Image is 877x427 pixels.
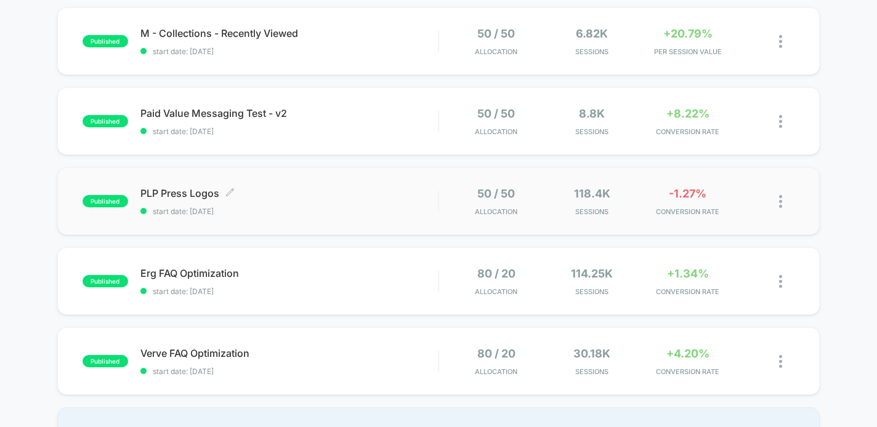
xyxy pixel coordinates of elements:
span: CONVERSION RATE [643,367,733,376]
span: start date: [DATE] [140,207,438,216]
span: 80 / 20 [477,347,515,360]
img: close [779,275,782,288]
span: 50 / 50 [477,187,515,200]
img: close [779,355,782,368]
span: 30.18k [573,347,610,360]
span: CONVERSION RATE [643,127,733,136]
span: 114.25k [571,267,613,280]
img: close [779,115,782,128]
span: published [83,35,128,47]
span: 6.82k [576,27,608,40]
span: 80 / 20 [477,267,515,280]
span: +20.79% [663,27,713,40]
img: close [779,195,782,208]
span: +4.20% [666,347,709,360]
span: M - Collections - Recently Viewed [140,27,438,39]
span: start date: [DATE] [140,47,438,56]
span: 118.4k [574,187,610,200]
span: start date: [DATE] [140,367,438,376]
span: Sessions [547,47,637,56]
span: Allocation [475,207,517,216]
span: Paid Value Messaging Test - v2 [140,107,438,119]
span: CONVERSION RATE [643,287,733,296]
span: PER SESSION VALUE [643,47,733,56]
span: Verve FAQ Optimization [140,347,438,359]
span: Sessions [547,367,637,376]
span: start date: [DATE] [140,287,438,296]
span: +8.22% [666,107,709,120]
span: -1.27% [669,187,706,200]
span: 50 / 50 [477,107,515,120]
span: Allocation [475,47,517,56]
span: CONVERSION RATE [643,207,733,216]
span: published [83,115,128,127]
span: Erg FAQ Optimization [140,267,438,279]
span: Allocation [475,287,517,296]
span: start date: [DATE] [140,127,438,136]
span: Allocation [475,367,517,376]
span: published [83,275,128,287]
img: close [779,35,782,48]
span: Sessions [547,127,637,136]
span: Sessions [547,287,637,296]
span: 50 / 50 [477,27,515,40]
span: 8.8k [579,107,605,120]
span: published [83,355,128,367]
span: Allocation [475,127,517,136]
span: +1.34% [667,267,709,280]
span: published [83,195,128,207]
span: PLP Press Logos [140,187,438,199]
span: Sessions [547,207,637,216]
